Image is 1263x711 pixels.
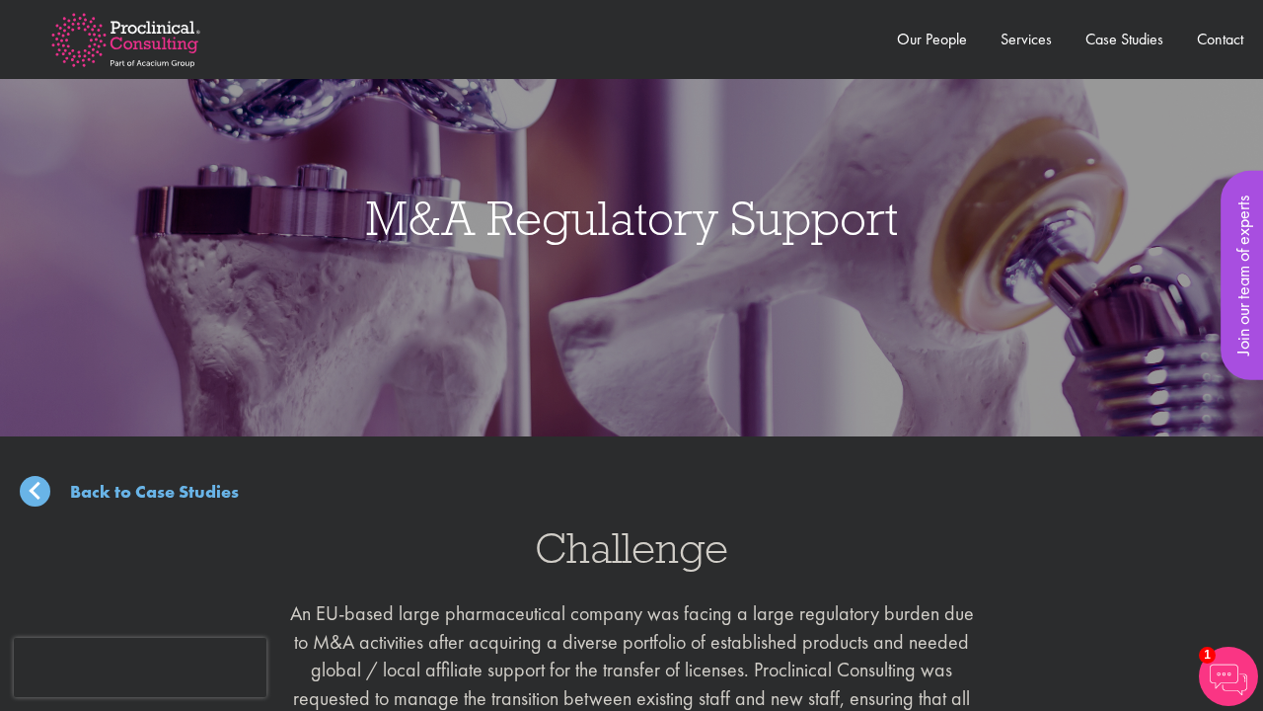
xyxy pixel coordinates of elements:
iframe: reCAPTCHA [14,638,266,697]
span: 1 [1199,647,1216,664]
span: M&A Regulatory Support [366,188,898,248]
p: Back to Case Studies [70,479,239,505]
a: Case Studies [1085,29,1163,49]
a: Our People [897,29,967,49]
h3: Challenge [20,526,1243,570]
img: Chatbot [1199,647,1258,706]
a: Contact [1197,29,1243,49]
a: Services [1001,29,1052,49]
